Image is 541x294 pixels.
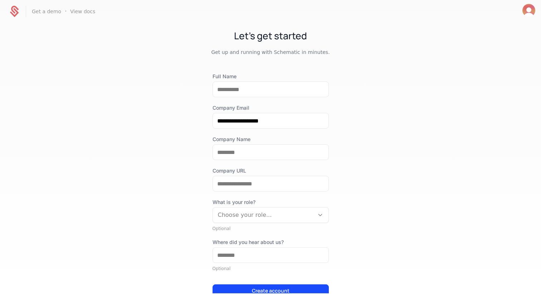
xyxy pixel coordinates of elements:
[213,136,329,143] label: Company Name
[70,8,95,15] a: View docs
[213,226,329,231] div: Optional
[65,7,67,16] span: ·
[213,167,329,174] label: Company URL
[213,73,329,80] label: Full Name
[213,104,329,111] label: Company Email
[32,8,61,15] a: Get a demo
[522,4,535,17] button: Open user button
[522,4,535,17] img: 's logo
[213,239,329,246] label: Where did you hear about us?
[213,199,329,206] span: What is your role?
[213,266,329,271] div: Optional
